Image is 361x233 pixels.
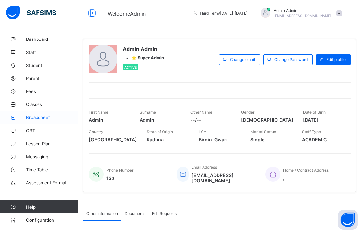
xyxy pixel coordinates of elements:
[26,128,78,133] span: CBT
[241,117,293,123] span: [DEMOGRAPHIC_DATA]
[338,210,358,230] button: Open asap
[147,137,189,142] span: Kaduna
[89,129,103,134] span: Country
[152,211,177,216] span: Edit Requests
[26,50,78,55] span: Staff
[193,11,248,16] span: session/term information
[274,14,331,18] span: [EMAIL_ADDRESS][DOMAIN_NAME]
[26,115,78,120] span: Broadsheet
[89,117,130,123] span: Admin
[190,117,232,123] span: --/--
[250,137,293,142] span: Single
[106,175,133,181] span: 123
[6,6,56,20] img: safsims
[283,168,329,173] span: Home / Contract Address
[26,217,78,223] span: Configuration
[302,137,344,142] span: ACADEMIC
[125,211,145,216] span: Documents
[254,8,345,19] div: AdminAdmin
[123,46,164,52] span: Admin Admin
[302,129,321,134] span: Staff Type
[86,211,118,216] span: Other Information
[26,141,78,146] span: Lesson Plan
[26,76,78,81] span: Parent
[191,172,256,183] span: [EMAIL_ADDRESS][DOMAIN_NAME]
[123,55,164,60] div: •
[303,110,326,115] span: Date of Birth
[191,165,217,170] span: Email Address
[89,110,108,115] span: First Name
[199,129,206,134] span: LGA
[303,117,344,123] span: [DATE]
[199,137,241,142] span: Birnin-Gwari
[26,167,78,172] span: Time Table
[108,10,146,17] span: Welcome Admin
[124,65,137,69] span: Active
[106,168,133,173] span: Phone Number
[190,110,212,115] span: Other Name
[326,57,346,62] span: Edit profile
[131,55,164,60] span: ⭐ Super Admin
[140,117,181,123] span: Admin
[250,129,276,134] span: Marital Status
[26,102,78,107] span: Classes
[26,154,78,159] span: Messaging
[26,180,78,185] span: Assessment Format
[26,89,78,94] span: Fees
[26,204,78,210] span: Help
[241,110,254,115] span: Gender
[26,37,78,42] span: Dashboard
[147,129,173,134] span: State of Origin
[140,110,156,115] span: Surname
[283,175,329,181] span: ,
[274,57,308,62] span: Change Password
[89,137,137,142] span: [GEOGRAPHIC_DATA]
[274,8,331,13] span: Admin Admin
[26,63,78,68] span: Student
[230,57,255,62] span: Change email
